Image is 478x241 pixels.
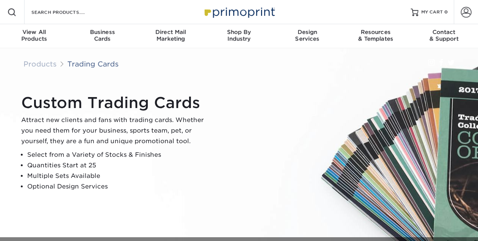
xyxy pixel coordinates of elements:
img: Primoprint [201,4,277,20]
span: Business [68,29,137,36]
div: Industry [205,29,273,42]
input: SEARCH PRODUCTS..... [31,8,104,17]
a: Contact& Support [410,24,478,48]
a: BusinessCards [68,24,137,48]
a: Direct MailMarketing [137,24,205,48]
span: Design [273,29,341,36]
span: MY CART [421,9,443,15]
div: & Templates [341,29,410,42]
div: Cards [68,29,137,42]
li: Select from a Variety of Stocks & Finishes [27,150,210,160]
a: Products [23,60,57,68]
div: Marketing [137,29,205,42]
span: 0 [444,9,448,15]
a: Shop ByIndustry [205,24,273,48]
span: Contact [410,29,478,36]
a: Trading Cards [67,60,119,68]
div: & Support [410,29,478,42]
span: Shop By [205,29,273,36]
a: DesignServices [273,24,341,48]
a: Resources& Templates [341,24,410,48]
li: Multiple Sets Available [27,171,210,181]
div: Services [273,29,341,42]
p: Attract new clients and fans with trading cards. Whether you need them for your business, sports ... [21,115,210,147]
h1: Custom Trading Cards [21,94,210,112]
span: Direct Mail [137,29,205,36]
li: Quantities Start at 25 [27,160,210,171]
span: Resources [341,29,410,36]
li: Optional Design Services [27,181,210,192]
